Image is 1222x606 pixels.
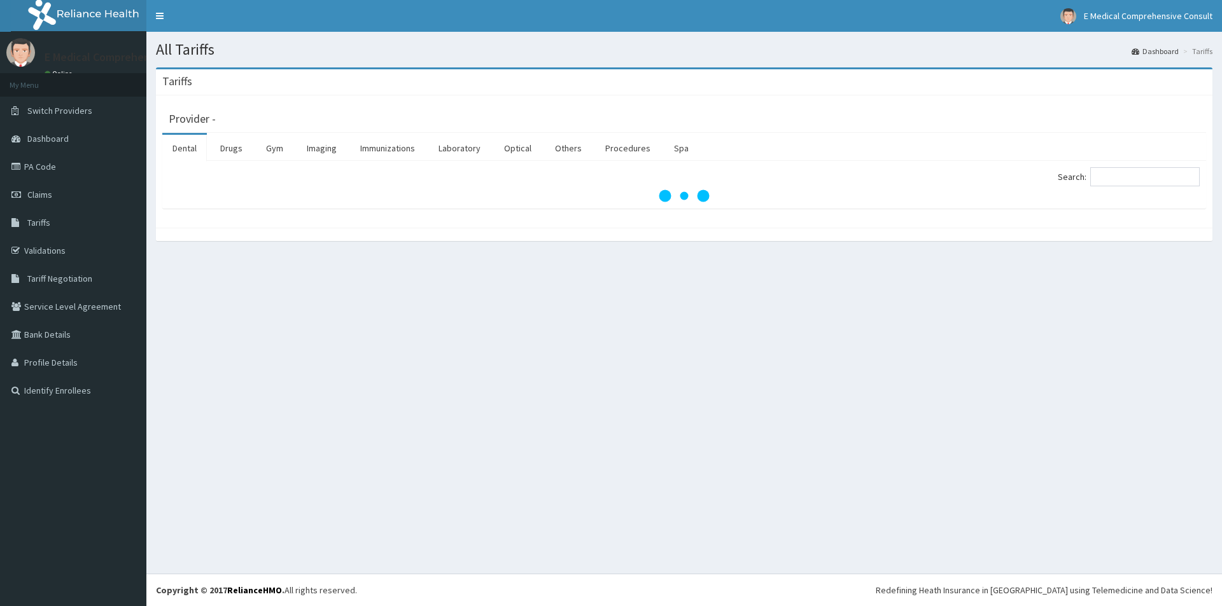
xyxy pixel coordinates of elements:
[156,41,1212,58] h1: All Tariffs
[27,105,92,116] span: Switch Providers
[156,584,284,596] strong: Copyright © 2017 .
[1090,167,1200,186] input: Search:
[876,584,1212,596] div: Redefining Heath Insurance in [GEOGRAPHIC_DATA] using Telemedicine and Data Science!
[45,52,211,63] p: E Medical Comprehensive Consult
[146,574,1222,606] footer: All rights reserved.
[659,170,710,221] svg: audio-loading
[45,69,75,78] a: Online
[595,135,661,162] a: Procedures
[162,135,207,162] a: Dental
[27,273,92,284] span: Tariff Negotiation
[27,133,69,144] span: Dashboard
[1132,46,1179,57] a: Dashboard
[169,113,216,125] h3: Provider -
[545,135,592,162] a: Others
[256,135,293,162] a: Gym
[428,135,491,162] a: Laboratory
[27,189,52,200] span: Claims
[162,76,192,87] h3: Tariffs
[1180,46,1212,57] li: Tariffs
[664,135,699,162] a: Spa
[350,135,425,162] a: Immunizations
[1084,10,1212,22] span: E Medical Comprehensive Consult
[494,135,542,162] a: Optical
[297,135,347,162] a: Imaging
[210,135,253,162] a: Drugs
[27,217,50,228] span: Tariffs
[227,584,282,596] a: RelianceHMO
[6,38,35,67] img: User Image
[1060,8,1076,24] img: User Image
[1058,167,1200,186] label: Search:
